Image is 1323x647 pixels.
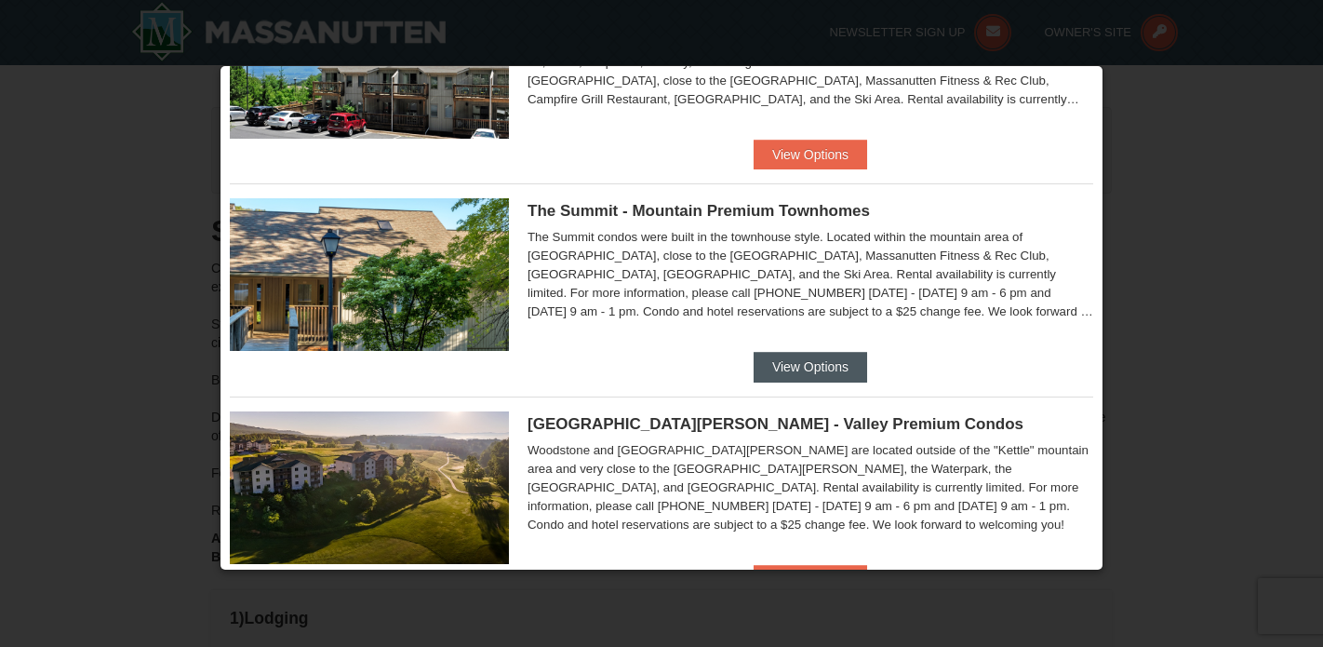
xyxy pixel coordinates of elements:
button: View Options [754,565,867,595]
div: The Summit condos were built in the townhouse style. Located within the mountain area of [GEOGRAP... [528,228,1093,321]
span: [GEOGRAPHIC_DATA][PERSON_NAME] - Valley Premium Condos [528,415,1023,433]
div: Woodstone and [GEOGRAPHIC_DATA][PERSON_NAME] are located outside of the "Kettle" mountain area an... [528,441,1093,534]
button: View Options [754,140,867,169]
img: 19219034-1-0eee7e00.jpg [230,198,509,351]
img: 19219041-4-ec11c166.jpg [230,411,509,564]
span: The Summit - Mountain Premium Townhomes [528,202,870,220]
button: View Options [754,352,867,382]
